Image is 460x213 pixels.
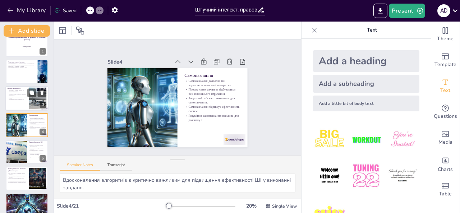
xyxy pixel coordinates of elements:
[437,4,450,17] div: A D
[349,123,383,156] img: 2.jpeg
[29,122,46,124] p: Зворотний зв'язок є важливим для самонавчання.
[349,159,383,193] img: 5.jpeg
[313,50,419,72] div: Add a heading
[100,163,132,171] button: Transcript
[431,99,460,125] div: Get real-time input from your audience
[8,168,27,172] p: Розмежування між об’єктом і суб’єктом права
[40,75,46,82] div: 2
[40,155,46,162] div: 5
[195,21,215,83] div: Slide 4
[57,25,68,36] div: Layout
[5,5,49,16] button: My Library
[431,22,460,47] div: Change the overall theme
[431,177,460,203] div: Add a table
[197,99,215,155] p: Самонавчання
[29,124,46,127] p: Самонавчання підвищує ефективність систем.
[6,33,48,57] div: 1
[8,61,36,63] p: Поняття штучного інтелекту
[438,138,452,146] span: Media
[8,93,27,96] p: Прийняття рішень є важливою складовою автономності.
[29,114,46,116] p: Самонавчання
[8,173,27,175] p: ШІ може бути об’єктом права в деяких випадках.
[5,86,49,111] div: 3
[29,127,46,129] p: Розуміння самонавчання важливе для розвитку ШІ.
[29,152,46,155] p: Правосуб’єктність пов'язана з етичними питаннями.
[313,159,346,193] img: 4.jpeg
[54,7,77,14] div: Saved
[60,163,100,171] button: Speaker Notes
[320,22,424,39] p: Text
[40,48,46,55] div: 1
[437,4,450,18] button: A D
[8,198,46,199] p: Здатність до самонавчання є важливим критерієм.
[8,96,27,99] p: Автономність впливає на етичні та правові аспекти.
[8,178,27,180] p: Вплив на суспільство визначає його правовий статус.
[437,35,454,43] span: Theme
[40,182,46,188] div: 6
[29,141,46,143] p: Правосуб’єктність ШІ
[313,75,419,93] div: Add a subheading
[164,106,184,162] p: Самонавчання підвищує ефективність систем.
[29,155,46,158] p: Розуміння правосуб’єктності важливе для розвитку законодавства.
[431,125,460,151] div: Add images, graphics, shapes or video
[272,203,297,209] span: Single View
[76,26,84,35] span: Position
[195,5,257,15] input: Insert title
[27,88,36,97] button: Duplicate Slide
[8,89,27,92] p: Автономність дозволяє ШІ діяти без людського втручання.
[6,140,48,164] div: 5
[8,199,46,200] p: Вплив на правову систему є критерієм класифікації.
[189,101,209,157] p: Самонавчання дозволяє ШІ вдосконалювати свої алгоритми.
[29,119,46,121] p: Процес самонавчання відбувається без зовнішнього втручання.
[8,195,46,197] p: Критерії правової класифікації ШІ
[29,147,46,150] p: ШІ може мати юридичні права та обов'язки.
[373,4,387,18] button: Export to PowerPoint
[4,25,50,37] button: Add slide
[386,159,419,193] img: 6.jpeg
[389,4,425,18] button: Present
[440,87,450,94] span: Text
[8,92,27,93] p: ШІ може адаптуватися до нових умов.
[8,64,36,66] p: ШІ охоплює різні технології, включаючи машинне навчання.
[8,182,27,184] p: Розуміння контексту використання ШІ є важливим.
[243,203,260,209] div: 20 %
[8,67,36,68] p: Виклики, пов’язані з ШІ, потребують уваги.
[6,113,48,137] div: 4
[38,88,46,97] button: Delete Slide
[8,68,36,70] p: Розуміння ШІ важливе для його ефективного використання.
[9,37,46,41] strong: Поняття штучного інтелекту як правового та технічного феномену
[26,43,28,45] span: План
[6,60,48,83] div: 2
[8,65,36,67] p: Вплив ШІ на суспільство є значним.
[40,102,46,108] div: 3
[40,129,46,135] div: 4
[172,104,192,161] p: Зворотний зв'язок є важливим для самонавчання.
[8,87,27,89] p: Ознаки автономності
[431,47,460,73] div: Add ready made slides
[57,203,166,209] div: Slide 4 / 21
[6,167,48,190] div: 6
[386,123,419,156] img: 3.jpeg
[431,151,460,177] div: Add charts and graphs
[24,45,30,46] span: 1. Поняття ШІ
[29,150,46,152] p: Рівень автономності впливає на правосуб’єктність.
[180,102,201,159] p: Процес самонавчання відбувається без зовнішнього втручання.
[438,166,453,173] span: Charts
[8,200,46,202] p: Класифікація допомагає в розумінні ШІ.
[60,173,295,193] textarea: Вдосконалення алгоритмів є критично важливим для підвищення ефективності ШІ у виконанні завдань. ...
[29,116,46,119] p: Самонавчання дозволяє ШІ вдосконалювати свої алгоритми.
[8,181,27,182] p: Розмежування потребує уважного аналізу.
[313,123,346,156] img: 1.jpeg
[434,61,456,69] span: Template
[8,175,27,178] p: ШІ може бути суб’єктом права в інших випадках.
[8,99,27,101] p: Розуміння автономності важливе для розвитку технологій.
[434,112,457,120] span: Questions
[29,144,46,147] p: Правосуб’єктність ШІ викликає багато дискусій.
[155,108,175,164] p: Розуміння самонавчання важливе для розвитку ШІ.
[431,73,460,99] div: Add text boxes
[8,196,46,198] p: Основні критерії класифікації ШІ включають автономність.
[34,56,46,57] span: Підготувала [PERSON_NAME]
[8,63,36,64] p: Штучний інтелект - це система, що імітує людський інтелект.
[439,190,452,198] span: Table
